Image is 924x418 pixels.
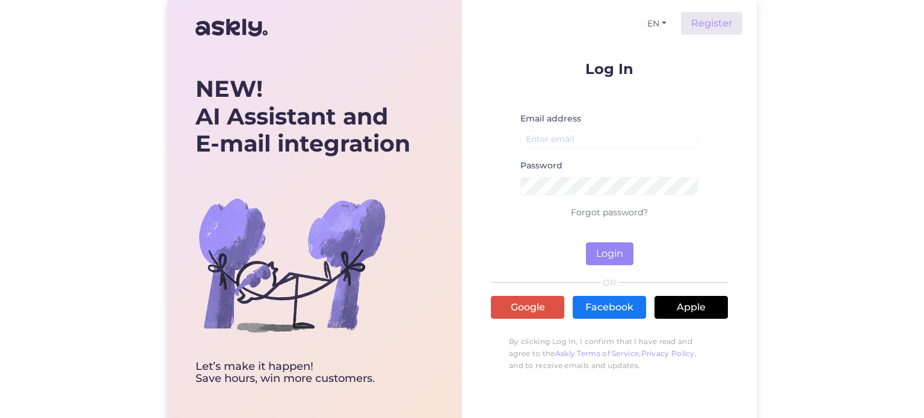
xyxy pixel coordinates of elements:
input: Enter email [520,130,698,149]
a: Register [681,12,742,35]
a: Google [491,296,564,319]
a: Askly Terms of Service [555,349,639,358]
p: By clicking Log In, I confirm that I have read and agree to the , , and to receive emails and upd... [491,330,728,378]
img: Askly [196,13,268,42]
div: Let’s make it happen! Save hours, win more customers. [196,361,410,385]
b: NEW! [196,75,263,103]
a: Apple [654,296,728,319]
span: OR [601,278,618,287]
label: Password [520,159,562,172]
img: bg-askly [196,168,388,361]
a: Facebook [573,296,646,319]
button: Login [586,242,633,265]
p: Log In [491,61,728,76]
a: Privacy Policy [641,349,695,358]
a: Forgot password? [571,207,648,218]
div: AI Assistant and E-mail integration [196,75,410,158]
button: EN [642,15,671,32]
label: Email address [520,112,581,125]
